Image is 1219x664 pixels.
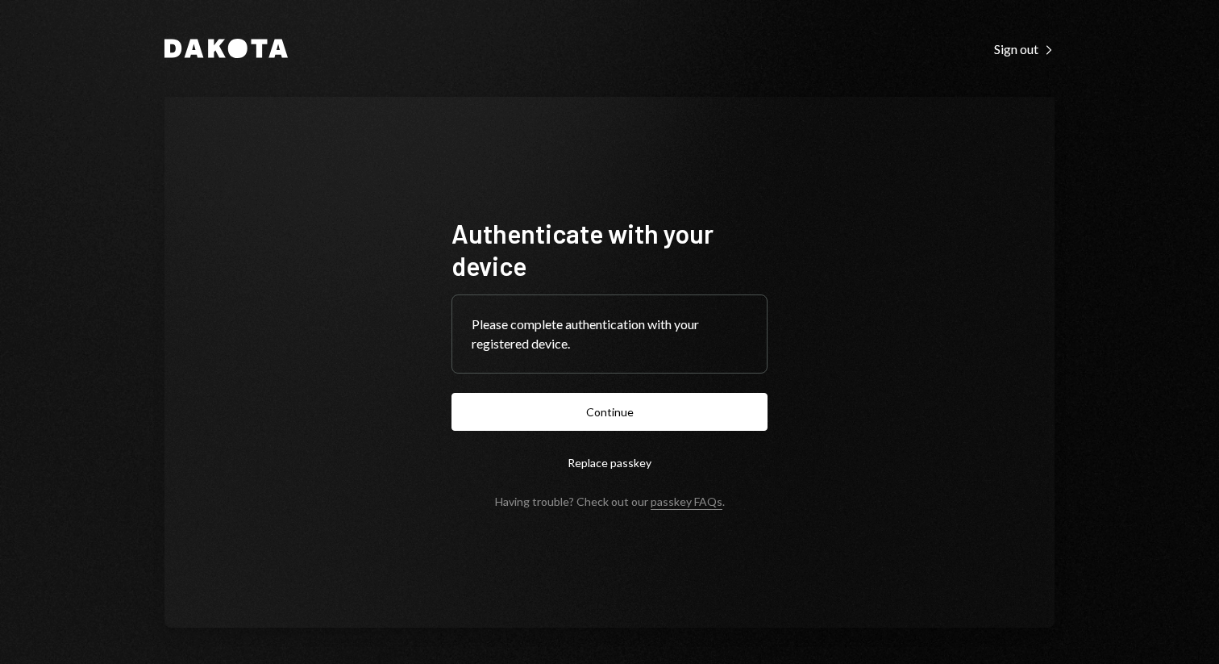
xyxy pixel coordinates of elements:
a: Sign out [994,40,1055,57]
button: Replace passkey [451,444,768,482]
h1: Authenticate with your device [451,217,768,282]
div: Having trouble? Check out our . [495,495,725,508]
div: Please complete authentication with your registered device. [472,315,747,353]
div: Sign out [994,41,1055,57]
a: passkey FAQs [651,495,722,510]
button: Continue [451,393,768,431]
